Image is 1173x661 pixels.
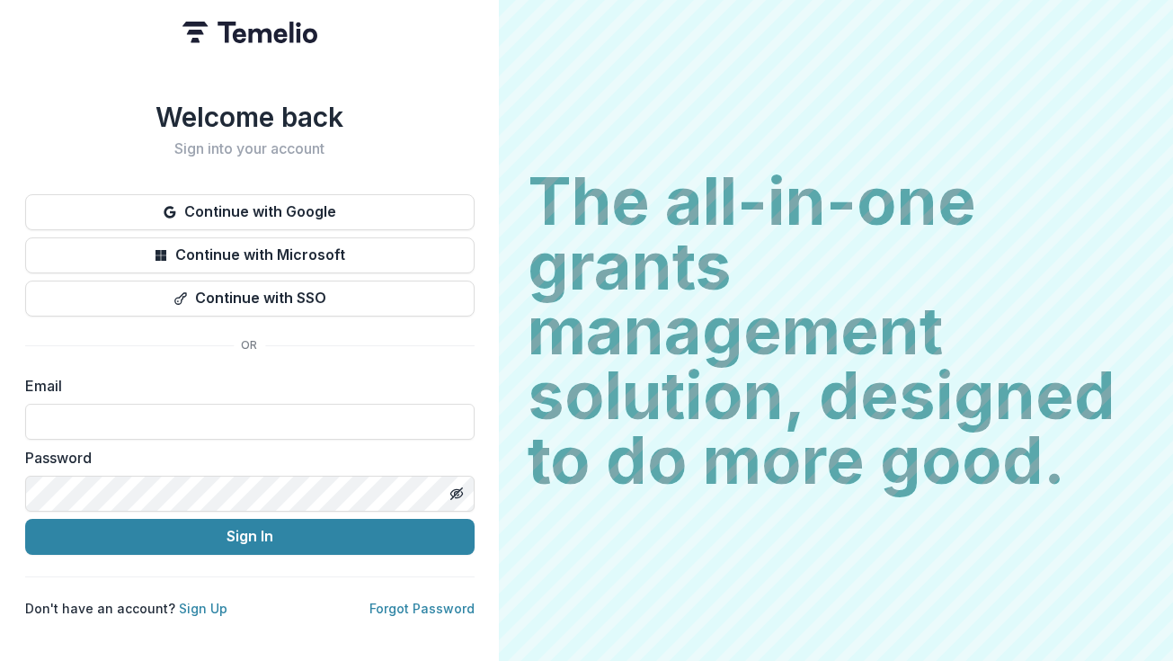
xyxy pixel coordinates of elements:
[25,519,475,555] button: Sign In
[25,375,464,397] label: Email
[369,601,475,616] a: Forgot Password
[442,479,471,508] button: Toggle password visibility
[25,140,475,157] h2: Sign into your account
[25,237,475,273] button: Continue with Microsoft
[182,22,317,43] img: Temelio
[25,447,464,469] label: Password
[25,281,475,317] button: Continue with SSO
[179,601,227,616] a: Sign Up
[25,101,475,133] h1: Welcome back
[25,194,475,230] button: Continue with Google
[25,599,227,618] p: Don't have an account?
